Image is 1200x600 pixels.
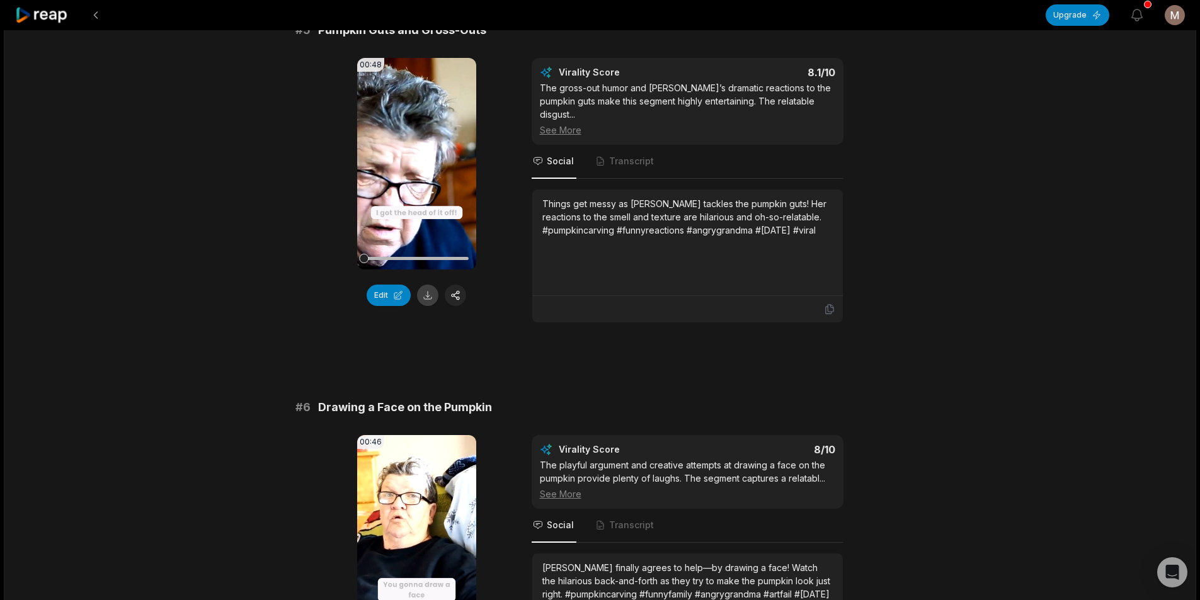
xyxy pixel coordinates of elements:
button: Edit [367,285,411,306]
div: Virality Score [559,66,694,79]
nav: Tabs [532,145,843,179]
div: 8.1 /10 [700,66,835,79]
nav: Tabs [532,509,843,543]
span: Social [547,519,574,531]
div: See More [540,123,835,137]
div: The gross-out humor and [PERSON_NAME]’s dramatic reactions to the pumpkin guts make this segment ... [540,81,835,137]
span: Social [547,155,574,167]
div: The playful argument and creative attempts at drawing a face on the pumpkin provide plenty of lau... [540,458,835,501]
span: Transcript [609,519,654,531]
span: Pumpkin Guts and Gross-Outs [318,21,486,39]
span: Transcript [609,155,654,167]
span: Drawing a Face on the Pumpkin [318,399,492,416]
span: # 5 [295,21,311,39]
span: # 6 [295,399,311,416]
div: Things get messy as [PERSON_NAME] tackles the pumpkin guts! Her reactions to the smell and textur... [542,197,833,237]
div: Open Intercom Messenger [1157,557,1187,587]
div: 8 /10 [700,443,835,456]
button: Upgrade [1046,4,1109,26]
div: See More [540,487,835,501]
div: Virality Score [559,443,694,456]
video: Your browser does not support mp4 format. [357,58,476,269]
